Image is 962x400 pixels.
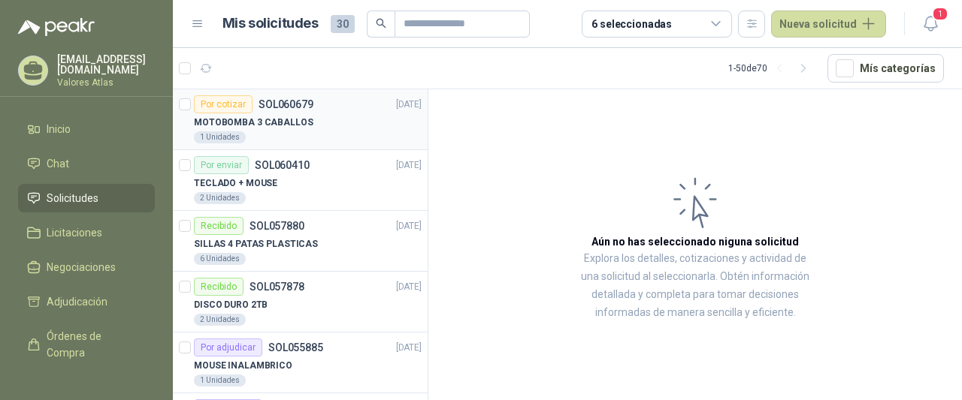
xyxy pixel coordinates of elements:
p: [DATE] [396,158,422,173]
a: Por adjudicarSOL055885[DATE] MOUSE INALAMBRICO1 Unidades [173,332,428,393]
div: 1 - 50 de 70 [728,56,815,80]
img: Logo peakr [18,18,95,36]
p: SOL057880 [250,221,304,231]
p: SOL060679 [259,99,313,110]
p: Explora los detalles, cotizaciones y actividad de una solicitud al seleccionarla. Obtén informaci... [579,250,812,322]
div: 1 Unidades [194,374,246,386]
span: Solicitudes [47,190,98,206]
div: 2 Unidades [194,314,246,326]
p: SOL060410 [255,160,310,170]
h1: Mis solicitudes [222,13,319,35]
a: Por enviarSOL060410[DATE] TECLADO + MOUSE2 Unidades [173,150,428,211]
div: Por cotizar [194,95,253,113]
a: Chat [18,149,155,178]
div: Por adjudicar [194,338,262,356]
button: Nueva solicitud [771,11,886,38]
a: Por cotizarSOL060679[DATE] MOTOBOMBA 3 CABALLOS1 Unidades [173,89,428,150]
a: Licitaciones [18,218,155,247]
a: Negociaciones [18,253,155,281]
button: Mís categorías [827,54,944,83]
p: [DATE] [396,219,422,233]
div: Recibido [194,217,244,235]
p: MOUSE INALAMBRICO [194,359,292,373]
button: 1 [917,11,944,38]
span: Órdenes de Compra [47,328,141,361]
span: Negociaciones [47,259,116,275]
div: Por enviar [194,156,249,174]
span: Inicio [47,121,71,137]
a: Solicitudes [18,184,155,212]
a: Adjudicación [18,287,155,316]
span: 30 [331,15,355,33]
p: [DATE] [396,98,422,112]
a: Inicio [18,115,155,143]
a: RecibidoSOL057880[DATE] SILLAS 4 PATAS PLASTICAS6 Unidades [173,211,428,272]
p: SOL057878 [250,281,304,292]
h3: Aún no has seleccionado niguna solicitud [591,233,799,250]
p: [DATE] [396,280,422,294]
span: Adjudicación [47,293,107,310]
p: MOTOBOMBA 3 CABALLOS [194,116,313,130]
div: 1 Unidades [194,131,246,143]
span: Chat [47,155,69,172]
p: SILLAS 4 PATAS PLASTICAS [194,237,318,251]
p: DISCO DURO 2TB [194,298,268,312]
p: SOL055885 [268,342,323,353]
div: 6 Unidades [194,253,246,265]
div: 2 Unidades [194,192,246,204]
p: TECLADO + MOUSE [194,176,277,191]
span: Licitaciones [47,224,102,241]
span: 1 [932,7,948,21]
div: 6 seleccionadas [591,16,672,32]
div: Recibido [194,278,244,296]
p: [DATE] [396,341,422,355]
span: search [376,18,386,29]
p: Valores Atlas [57,78,155,87]
a: Órdenes de Compra [18,322,155,367]
a: RecibidoSOL057878[DATE] DISCO DURO 2TB2 Unidades [173,272,428,332]
p: [EMAIL_ADDRESS][DOMAIN_NAME] [57,54,155,75]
